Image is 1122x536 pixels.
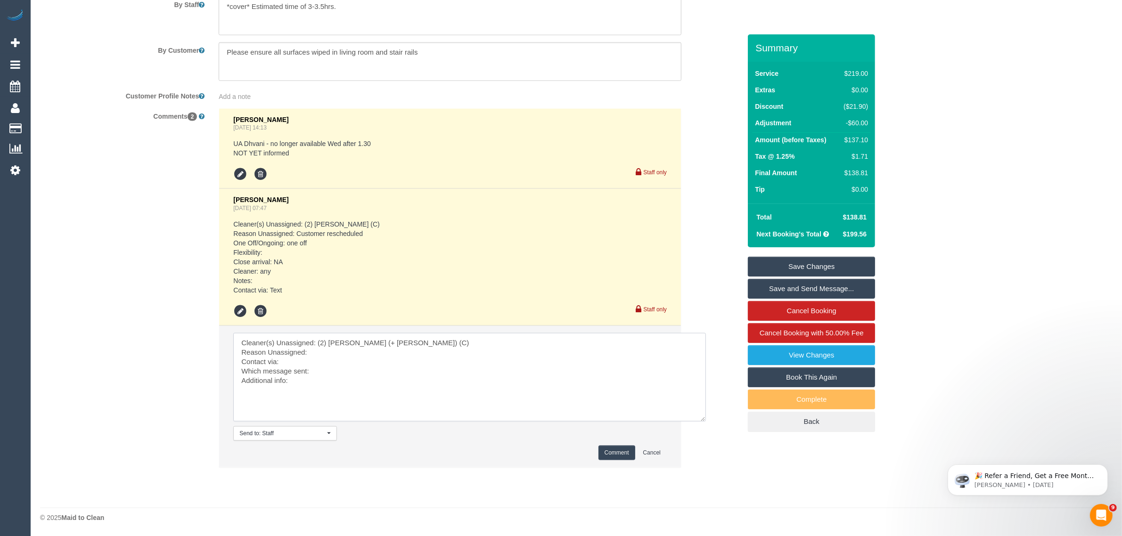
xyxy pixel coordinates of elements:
span: 2 [188,113,197,121]
label: Customer Profile Notes [33,88,212,101]
div: $0.00 [840,85,868,95]
label: Extras [755,85,775,95]
span: Send to: Staff [239,430,325,438]
label: Amount (before Taxes) [755,135,826,145]
div: $219.00 [840,69,868,78]
iframe: Intercom notifications message [934,445,1122,511]
a: [DATE] 14:13 [233,124,267,131]
button: Comment [598,446,635,460]
div: $138.81 [840,168,868,178]
label: By Customer [33,42,212,55]
a: View Changes [748,345,875,365]
img: Automaid Logo [6,9,25,23]
a: Book This Again [748,367,875,387]
div: $0.00 [840,185,868,194]
h3: Summary [755,42,870,53]
span: Cancel Booking with 50.00% Fee [760,329,864,337]
span: 9 [1109,504,1117,512]
label: Tip [755,185,765,194]
span: [PERSON_NAME] [233,196,288,203]
a: Back [748,412,875,431]
a: Save Changes [748,257,875,276]
pre: Cleaner(s) Unassigned: (2) [PERSON_NAME] (C) Reason Unassigned: Customer rescheduled One Off/Ongo... [233,219,667,295]
strong: Next Booking's Total [756,230,821,238]
span: Add a note [219,93,251,100]
label: Discount [755,102,783,111]
div: ($21.90) [840,102,868,111]
label: Service [755,69,778,78]
iframe: Intercom live chat [1090,504,1113,527]
div: © 2025 [40,513,1113,522]
a: [DATE] 07:47 [233,205,267,211]
span: $199.56 [843,230,867,238]
button: Cancel [637,446,667,460]
pre: UA Dhvani - no longer available Wed after 1.30 NOT YET informed [233,139,667,158]
span: $138.81 [843,213,867,221]
strong: Maid to Clean [61,514,104,521]
small: Staff only [644,306,667,313]
a: Cancel Booking [748,301,875,321]
div: $137.10 [840,135,868,145]
small: Staff only [644,169,667,176]
span: [PERSON_NAME] [233,116,288,123]
label: Tax @ 1.25% [755,152,794,161]
strong: Total [756,213,771,221]
label: Comments [33,108,212,121]
label: Final Amount [755,168,797,178]
div: $1.71 [840,152,868,161]
div: -$60.00 [840,118,868,128]
label: Adjustment [755,118,791,128]
button: Send to: Staff [233,426,337,441]
a: Cancel Booking with 50.00% Fee [748,323,875,343]
a: Save and Send Message... [748,279,875,299]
